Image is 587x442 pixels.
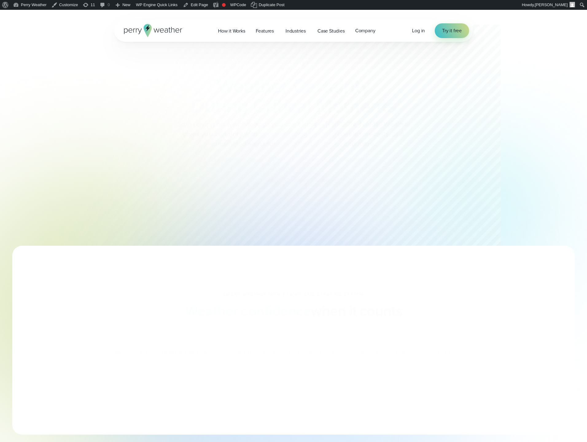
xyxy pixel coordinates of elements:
a: How it Works [213,25,251,37]
span: How it Works [218,27,245,35]
span: Case Studies [317,27,345,35]
a: Case Studies [312,25,350,37]
div: Focus keyphrase not set [222,3,226,7]
a: Try it free [435,23,469,38]
span: Try it free [442,27,462,34]
span: Company [355,27,375,34]
a: Log in [412,27,425,34]
span: Industries [286,27,306,35]
span: [PERSON_NAME] [535,2,568,7]
span: Features [256,27,274,35]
